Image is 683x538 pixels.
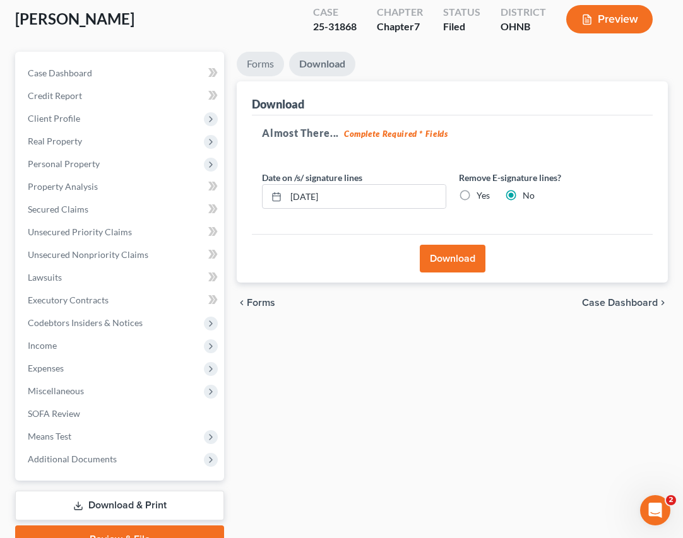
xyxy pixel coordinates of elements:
[28,158,100,169] span: Personal Property
[443,5,480,20] div: Status
[28,136,82,146] span: Real Property
[477,189,490,202] label: Yes
[459,171,643,184] label: Remove E-signature lines?
[28,272,62,283] span: Lawsuits
[18,62,224,85] a: Case Dashboard
[18,266,224,289] a: Lawsuits
[658,298,668,308] i: chevron_right
[289,52,355,76] a: Download
[640,495,670,525] iframe: Intercom live chat
[262,171,362,184] label: Date on /s/ signature lines
[28,113,80,124] span: Client Profile
[252,96,304,112] div: Download
[18,402,224,425] a: SOFA Review
[18,85,224,107] a: Credit Report
[15,491,224,520] a: Download & Print
[237,52,284,76] a: Forms
[582,298,658,308] span: Case Dashboard
[313,5,357,20] div: Case
[28,249,148,260] span: Unsecured Nonpriority Claims
[501,5,546,20] div: District
[28,181,98,192] span: Property Analysis
[15,9,134,28] span: [PERSON_NAME]
[523,189,535,202] label: No
[443,20,480,34] div: Filed
[28,226,132,237] span: Unsecured Priority Claims
[28,67,92,78] span: Case Dashboard
[582,298,668,308] a: Case Dashboard chevron_right
[18,198,224,221] a: Secured Claims
[666,495,676,505] span: 2
[18,221,224,243] a: Unsecured Priority Claims
[28,340,57,351] span: Income
[414,20,420,32] span: 7
[28,453,117,464] span: Additional Documents
[18,289,224,312] a: Executory Contracts
[262,126,643,141] h5: Almost There...
[237,298,247,308] i: chevron_left
[377,5,423,20] div: Chapter
[313,20,357,34] div: 25-31868
[237,298,292,308] button: chevron_left Forms
[566,5,653,33] button: Preview
[377,20,423,34] div: Chapter
[28,431,71,442] span: Means Test
[28,295,109,305] span: Executory Contracts
[28,363,64,373] span: Expenses
[420,245,485,272] button: Download
[28,317,143,328] span: Codebtors Insiders & Notices
[247,298,275,308] span: Forms
[18,243,224,266] a: Unsecured Nonpriority Claims
[28,204,88,214] span: Secured Claims
[286,185,445,209] input: MM/DD/YYYY
[28,385,84,396] span: Miscellaneous
[501,20,546,34] div: OHNB
[344,129,448,139] strong: Complete Required * Fields
[28,90,82,101] span: Credit Report
[28,408,80,419] span: SOFA Review
[18,175,224,198] a: Property Analysis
